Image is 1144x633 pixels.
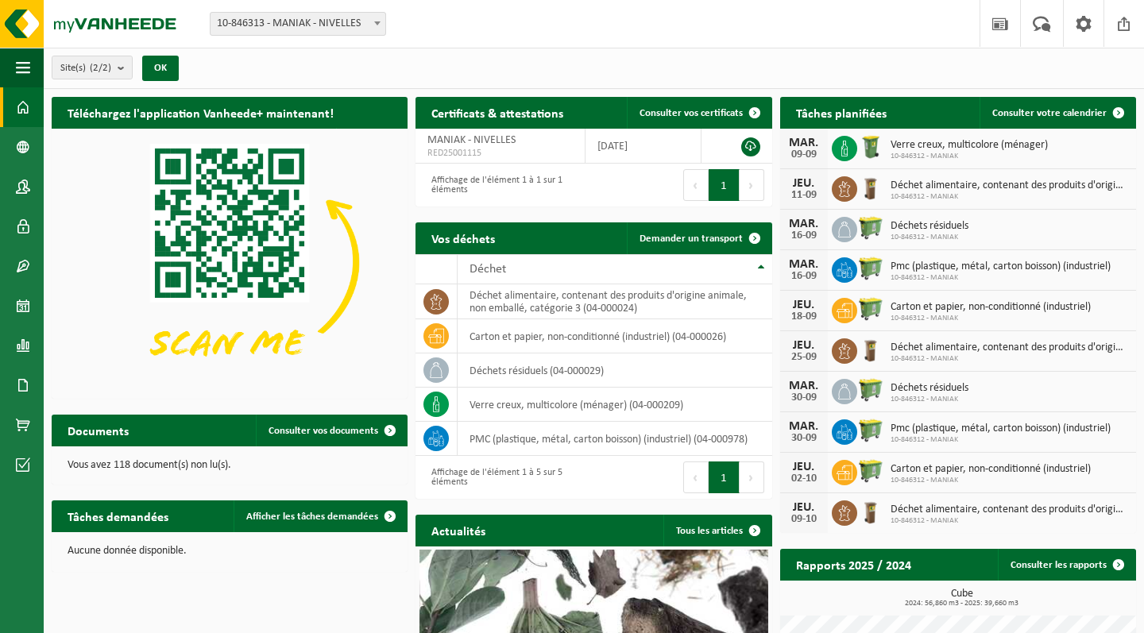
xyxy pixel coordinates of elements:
span: Déchet alimentaire, contenant des produits d'origine animale, non emballé, catég... [891,179,1128,192]
span: Site(s) [60,56,111,80]
h3: Cube [788,589,1136,608]
td: carton et papier, non-conditionné (industriel) (04-000026) [458,319,771,353]
a: Consulter les rapports [998,549,1134,581]
button: Previous [683,169,709,201]
td: déchet alimentaire, contenant des produits d'origine animale, non emballé, catégorie 3 (04-000024) [458,284,771,319]
div: 09-09 [788,149,820,160]
button: 1 [709,461,740,493]
span: 10-846313 - MANIAK - NIVELLES [211,13,385,35]
div: MAR. [788,380,820,392]
span: Consulter vos certificats [640,108,743,118]
span: Consulter vos documents [269,426,378,436]
p: Aucune donnée disponible. [68,546,392,557]
span: 10-846312 - MANIAK [891,516,1128,526]
div: JEU. [788,461,820,473]
span: 10-846312 - MANIAK [891,476,1091,485]
h2: Documents [52,415,145,446]
img: WB-0140-HPE-BN-01 [857,498,884,525]
span: Carton et papier, non-conditionné (industriel) [891,463,1091,476]
span: 10-846312 - MANIAK [891,354,1128,364]
div: MAR. [788,137,820,149]
span: 10-846313 - MANIAK - NIVELLES [210,12,386,36]
a: Consulter vos certificats [627,97,771,129]
span: Déchet [470,263,506,276]
div: 11-09 [788,190,820,201]
span: RED25001115 [427,147,573,160]
div: 16-09 [788,271,820,282]
div: JEU. [788,501,820,514]
span: Consulter votre calendrier [992,108,1107,118]
h2: Téléchargez l'application Vanheede+ maintenant! [52,97,350,128]
td: déchets résiduels (04-000029) [458,353,771,388]
a: Demander un transport [627,222,771,254]
div: 18-09 [788,311,820,322]
span: Demander un transport [640,234,743,244]
a: Consulter vos documents [256,415,406,446]
div: 02-10 [788,473,820,484]
div: 25-09 [788,352,820,363]
h2: Tâches planifiées [780,97,902,128]
span: MANIAK - NIVELLES [427,134,516,146]
span: 10-846312 - MANIAK [891,192,1128,202]
td: PMC (plastique, métal, carton boisson) (industriel) (04-000978) [458,422,771,456]
span: Pmc (plastique, métal, carton boisson) (industriel) [891,261,1111,273]
a: Tous les articles [663,515,771,546]
button: Next [740,169,764,201]
button: OK [142,56,179,81]
span: Afficher les tâches demandées [246,511,378,522]
img: WB-0660-HPE-GN-50 [857,295,884,322]
div: JEU. [788,299,820,311]
div: 09-10 [788,514,820,525]
span: Déchet alimentaire, contenant des produits d'origine animale, non emballé, catég... [891,342,1128,354]
span: Verre creux, multicolore (ménager) [891,139,1048,152]
div: MAR. [788,258,820,271]
span: Déchet alimentaire, contenant des produits d'origine animale, non emballé, catég... [891,504,1128,516]
h2: Tâches demandées [52,500,184,531]
h2: Vos déchets [415,222,511,253]
img: Download de VHEPlus App [52,129,408,396]
h2: Actualités [415,515,501,546]
span: Déchets résiduels [891,382,968,395]
a: Consulter votre calendrier [980,97,1134,129]
button: Previous [683,461,709,493]
span: 10-846312 - MANIAK [891,395,968,404]
span: 10-846312 - MANIAK [891,314,1091,323]
button: 1 [709,169,740,201]
div: 30-09 [788,433,820,444]
span: 10-846312 - MANIAK [891,152,1048,161]
button: Site(s)(2/2) [52,56,133,79]
h2: Rapports 2025 / 2024 [780,549,927,580]
div: Affichage de l'élément 1 à 1 sur 1 éléments [423,168,586,203]
td: [DATE] [586,129,701,164]
span: 10-846312 - MANIAK [891,233,968,242]
span: 2024: 56,860 m3 - 2025: 39,660 m3 [788,600,1136,608]
span: Déchets résiduels [891,220,968,233]
h2: Certificats & attestations [415,97,579,128]
div: 30-09 [788,392,820,403]
button: Next [740,461,764,493]
count: (2/2) [90,63,111,73]
div: MAR. [788,218,820,230]
span: 10-846312 - MANIAK [891,435,1111,445]
div: MAR. [788,420,820,433]
a: Afficher les tâches demandées [234,500,406,532]
img: WB-0660-HPE-GN-50 [857,214,884,241]
div: JEU. [788,177,820,190]
div: JEU. [788,339,820,352]
img: WB-0240-HPE-GN-50 [857,133,884,160]
img: WB-0140-HPE-BN-01 [857,174,884,201]
div: Affichage de l'élément 1 à 5 sur 5 éléments [423,460,586,495]
td: verre creux, multicolore (ménager) (04-000209) [458,388,771,422]
img: WB-0660-HPE-GN-50 [857,417,884,444]
img: WB-0660-HPE-GN-50 [857,255,884,282]
span: Pmc (plastique, métal, carton boisson) (industriel) [891,423,1111,435]
span: 10-846312 - MANIAK [891,273,1111,283]
p: Vous avez 118 document(s) non lu(s). [68,460,392,471]
img: WB-0660-HPE-GN-50 [857,457,884,484]
img: WB-0660-HPE-GN-50 [857,376,884,403]
img: WB-0140-HPE-BN-01 [857,336,884,363]
span: Carton et papier, non-conditionné (industriel) [891,301,1091,314]
div: 16-09 [788,230,820,241]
